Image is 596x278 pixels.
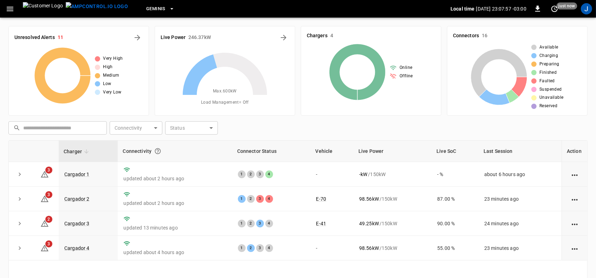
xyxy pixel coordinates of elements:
p: updated about 4 hours ago [123,249,226,256]
th: Action [562,141,587,162]
div: 2 [247,244,255,252]
td: 90.00 % [432,211,479,236]
div: 4 [265,220,273,227]
span: Geminis [146,5,166,13]
h6: 16 [482,32,487,40]
div: 1 [238,170,246,178]
div: / 150 kW [359,245,426,252]
h6: 11 [58,34,63,41]
button: Geminis [143,2,177,16]
div: 1 [238,244,246,252]
div: action cell options [570,171,579,178]
p: updated 13 minutes ago [123,224,226,231]
span: Reserved [539,103,557,110]
td: 55.00 % [432,236,479,260]
span: Offline [400,73,413,80]
span: Charging [539,52,558,59]
button: expand row [14,243,25,253]
p: 98.56 kW [359,245,379,252]
div: / 150 kW [359,220,426,227]
a: Cargador 3 [64,221,90,226]
button: expand row [14,169,25,180]
span: Load Management = Off [201,99,249,106]
span: just now [557,2,577,9]
span: Medium [103,72,119,79]
button: expand row [14,194,25,204]
div: 3 [256,195,264,203]
span: 2 [45,216,52,223]
span: Online [400,64,412,71]
p: [DATE] 23:07:57 -03:00 [476,5,526,12]
div: 3 [256,170,264,178]
h6: Connectors [453,32,479,40]
h6: 4 [330,32,333,40]
div: 1 [238,220,246,227]
th: Connector Status [232,141,311,162]
td: 87.00 % [432,187,479,211]
span: 3 [45,191,52,198]
td: - [311,162,354,187]
span: High [103,64,113,71]
p: updated about 2 hours ago [123,175,226,182]
p: 49.25 kW [359,220,379,227]
span: Very High [103,55,123,62]
div: action cell options [570,245,579,252]
div: 2 [247,195,255,203]
td: - % [432,162,479,187]
div: 1 [238,195,246,203]
div: profile-icon [581,3,592,14]
p: 98.56 kW [359,195,379,202]
p: - kW [359,171,367,178]
a: 3 [40,195,49,201]
div: 4 [265,195,273,203]
span: Very Low [103,89,121,96]
a: 3 [40,171,49,176]
a: E-41 [316,221,326,226]
td: 24 minutes ago [479,211,562,236]
span: Max. 600 kW [213,88,237,95]
h6: Unresolved Alerts [14,34,55,41]
span: Faulted [539,78,555,85]
th: Live SoC [432,141,479,162]
h6: Live Power [161,34,186,41]
span: 3 [45,240,52,247]
button: set refresh interval [549,3,560,14]
button: expand row [14,218,25,229]
span: Available [539,44,558,51]
button: Connection between the charger and our software. [151,145,164,157]
span: Suspended [539,86,562,93]
div: 2 [247,220,255,227]
td: about 6 hours ago [479,162,562,187]
span: Preparing [539,61,559,68]
span: 3 [45,167,52,174]
div: Connectivity [123,145,227,157]
div: / 150 kW [359,195,426,202]
a: Cargador 4 [64,245,90,251]
div: 4 [265,244,273,252]
th: Live Power [354,141,432,162]
button: All Alerts [132,32,143,43]
a: Cargador 2 [64,196,90,202]
a: Cargador 1 [64,172,90,177]
td: 23 minutes ago [479,187,562,211]
span: Finished [539,69,557,76]
img: Customer Logo [23,2,63,15]
div: 2 [247,170,255,178]
h6: 246.37 kW [188,34,211,41]
th: Vehicle [311,141,354,162]
div: 4 [265,170,273,178]
th: Last Session [479,141,562,162]
div: action cell options [570,195,579,202]
td: - [311,236,354,260]
td: 23 minutes ago [479,236,562,260]
button: Energy Overview [278,32,289,43]
p: Local time [451,5,475,12]
div: 3 [256,220,264,227]
a: E-70 [316,196,326,202]
div: 3 [256,244,264,252]
img: ampcontrol.io logo [66,2,128,11]
span: Unavailable [539,94,563,101]
div: / 150 kW [359,171,426,178]
span: Charger [64,147,91,156]
span: Low [103,80,111,88]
